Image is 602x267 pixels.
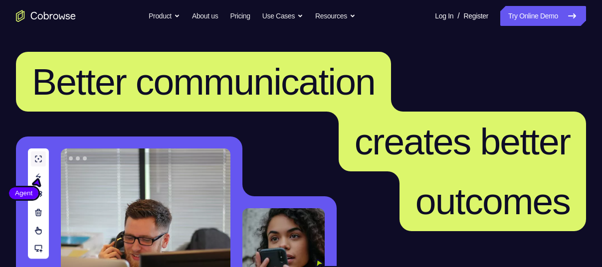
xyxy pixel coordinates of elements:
[355,121,570,162] span: creates better
[192,6,218,26] a: About us
[435,6,453,26] a: Log In
[149,6,180,26] button: Product
[415,180,570,222] span: outcomes
[464,6,488,26] a: Register
[230,6,250,26] a: Pricing
[16,10,76,22] a: Go to the home page
[32,61,375,103] span: Better communication
[457,10,459,22] span: /
[315,6,356,26] button: Resources
[500,6,586,26] a: Try Online Demo
[262,6,303,26] button: Use Cases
